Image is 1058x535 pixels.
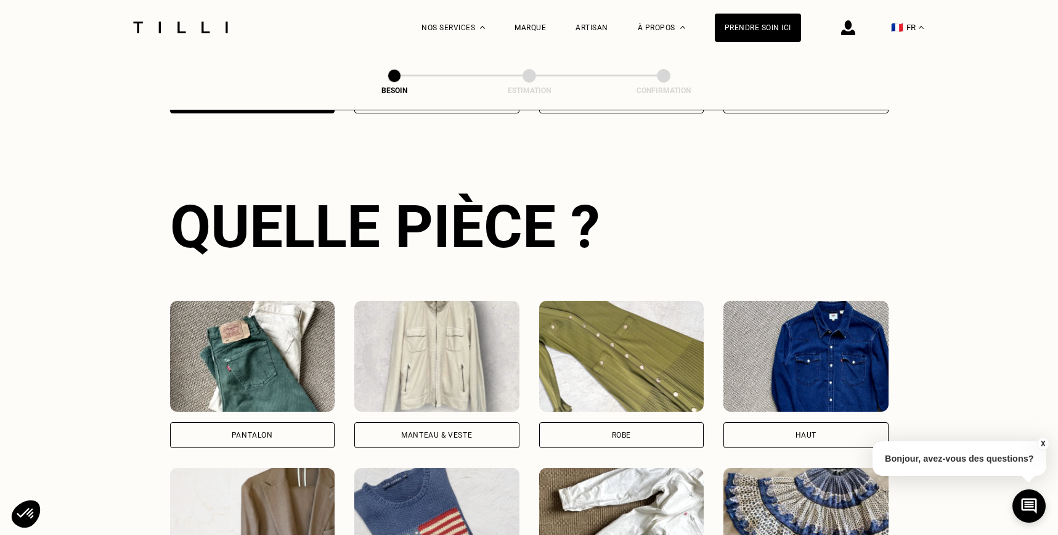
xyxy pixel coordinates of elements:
img: Menu déroulant à propos [680,26,685,29]
img: Tilli retouche votre Robe [539,301,704,412]
img: Tilli retouche votre Manteau & Veste [354,301,519,412]
div: Confirmation [602,86,725,95]
img: menu déroulant [919,26,924,29]
div: Haut [796,431,816,439]
p: Bonjour, avez-vous des questions? [873,441,1046,476]
div: Robe [612,431,631,439]
a: Prendre soin ici [715,14,801,42]
div: Quelle pièce ? [170,192,889,261]
img: icône connexion [841,20,855,35]
img: Logo du service de couturière Tilli [129,22,232,33]
a: Marque [515,23,546,32]
div: Besoin [333,86,456,95]
div: Pantalon [232,431,273,439]
img: Tilli retouche votre Haut [723,301,889,412]
img: Menu déroulant [480,26,485,29]
span: 🇫🇷 [891,22,903,33]
img: Tilli retouche votre Pantalon [170,301,335,412]
button: X [1036,437,1049,451]
div: Estimation [468,86,591,95]
div: Manteau & Veste [401,431,472,439]
a: Artisan [576,23,608,32]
